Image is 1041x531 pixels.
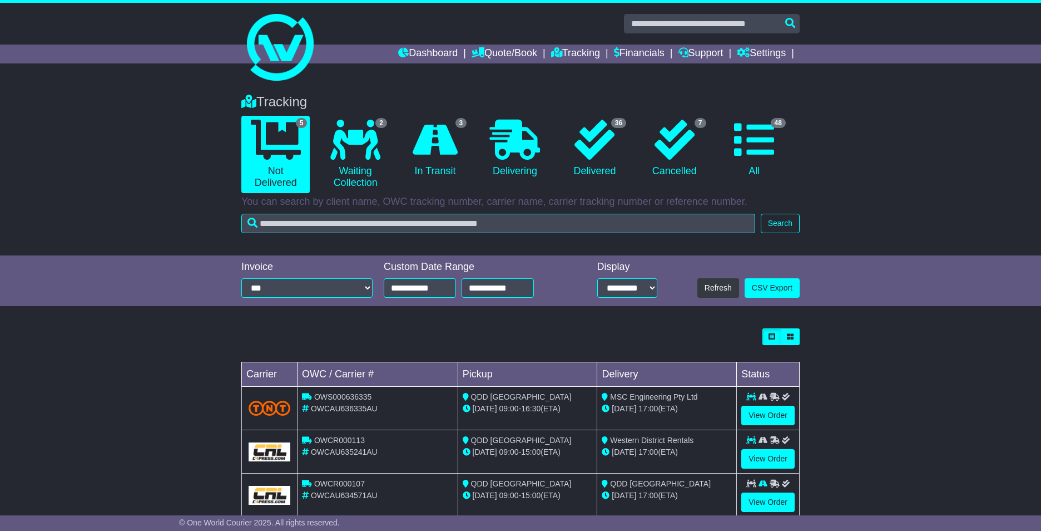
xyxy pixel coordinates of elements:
[463,403,593,415] div: - (ETA)
[638,404,658,413] span: 17:00
[597,261,657,273] div: Display
[314,392,372,401] span: OWS000636335
[384,261,562,273] div: Custom Date Range
[499,448,519,456] span: 09:00
[521,448,541,456] span: 15:00
[737,362,800,387] td: Status
[179,518,340,527] span: © One World Courier 2025. All rights reserved.
[471,436,572,445] span: QDD [GEOGRAPHIC_DATA]
[745,278,800,298] a: CSV Export
[771,118,786,128] span: 48
[314,436,365,445] span: OWCR000113
[499,404,519,413] span: 09:00
[398,45,458,63] a: Dashboard
[551,45,600,63] a: Tracking
[471,392,572,401] span: QDD [GEOGRAPHIC_DATA]
[640,116,708,181] a: 7 Cancelled
[611,118,626,128] span: 36
[521,404,541,413] span: 16:30
[612,448,636,456] span: [DATE]
[375,118,387,128] span: 2
[241,116,310,193] a: 5 Not Delivered
[471,479,572,488] span: QDD [GEOGRAPHIC_DATA]
[311,404,378,413] span: OWCAU636335AU
[612,404,636,413] span: [DATE]
[473,448,497,456] span: [DATE]
[761,214,800,233] button: Search
[602,490,732,501] div: (ETA)
[241,196,800,208] p: You can search by client name, OWC tracking number, carrier name, carrier tracking number or refe...
[249,401,290,416] img: TNT_Domestic.png
[480,116,549,181] a: Delivering
[614,45,665,63] a: Financials
[321,116,389,193] a: 2 Waiting Collection
[602,403,732,415] div: (ETA)
[612,491,636,500] span: [DATE]
[561,116,629,181] a: 36 Delivered
[638,448,658,456] span: 17:00
[458,362,597,387] td: Pickup
[499,491,519,500] span: 09:00
[241,261,373,273] div: Invoice
[741,449,795,469] a: View Order
[741,493,795,512] a: View Order
[296,118,308,128] span: 5
[311,491,378,500] span: OWCAU634571AU
[314,479,365,488] span: OWCR000107
[602,446,732,458] div: (ETA)
[249,442,290,461] img: GetCarrierServiceLogo
[463,446,593,458] div: - (ETA)
[610,392,697,401] span: MSC Engineering Pty Ltd
[311,448,378,456] span: OWCAU635241AU
[455,118,467,128] span: 3
[473,491,497,500] span: [DATE]
[236,94,805,110] div: Tracking
[463,490,593,501] div: - (ETA)
[242,362,298,387] td: Carrier
[737,45,786,63] a: Settings
[720,116,789,181] a: 48 All
[521,491,541,500] span: 15:00
[249,486,290,505] img: GetCarrierServiceLogo
[638,491,658,500] span: 17:00
[697,278,739,298] button: Refresh
[610,479,711,488] span: QDD [GEOGRAPHIC_DATA]
[472,45,537,63] a: Quote/Book
[597,362,737,387] td: Delivery
[695,118,706,128] span: 7
[298,362,458,387] td: OWC / Carrier #
[678,45,723,63] a: Support
[473,404,497,413] span: [DATE]
[610,436,693,445] span: Western District Rentals
[741,406,795,425] a: View Order
[401,116,469,181] a: 3 In Transit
